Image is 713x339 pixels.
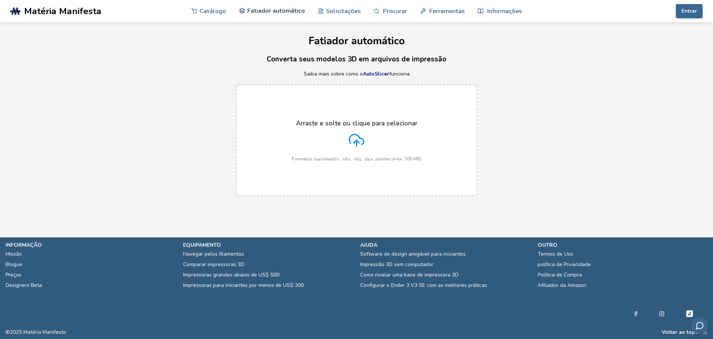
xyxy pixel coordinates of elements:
[538,282,586,289] font: Afiliados da Amazon
[247,6,305,15] font: Fatiador automático
[538,259,591,270] a: política de Privacidade
[10,329,22,336] font: 2025
[538,270,582,280] a: Política de Compra
[183,280,304,291] a: Impressoras para iniciantes por menos de US$ 300
[360,271,459,278] font: Como nivelar uma base de impressora 3D
[363,70,389,77] a: AutoSlicer
[681,7,697,15] font: Entrar
[6,270,22,280] a: Preços
[538,242,557,249] font: outro
[538,280,586,291] a: Afiliados da Amazon
[360,270,459,280] a: Como nivelar uma base de impressora 3D
[6,271,22,278] font: Preços
[538,249,573,259] a: Termos de Uso
[267,54,446,64] font: Converta seus modelos 3D em arquivos de impressão
[662,329,699,335] button: Voltar ao topo
[360,261,433,268] font: Impressão 3D sem computador
[183,249,244,259] a: Navegar pelos filamentos
[360,242,377,249] font: ajuda
[685,309,694,318] a: TikTok
[538,271,582,278] font: Política de Compra
[183,271,279,278] font: Impressoras grandes abaixo de US$ 500
[6,250,22,258] font: Missão
[6,259,22,270] a: Blogue
[304,70,363,77] font: Saiba mais sobre como o
[702,329,707,335] a: Feed RSS
[183,270,279,280] a: Impressoras grandes abaixo de US$ 500
[662,329,699,336] font: Voltar ao topo
[309,34,405,48] font: Fatiador automático
[360,250,466,258] font: Software de design amigável para iniciantes
[199,7,226,15] font: Catálogo
[6,329,10,336] font: ©
[633,309,638,318] a: Facebook
[326,7,361,15] font: Solicitações
[389,70,410,77] font: funciona
[429,7,465,15] font: Ferramentas
[6,261,22,268] font: Blogue
[6,249,22,259] a: Missão
[183,259,244,270] a: Comparar impressoras 3D
[23,329,66,336] font: Matéria Manifesto
[360,249,466,259] a: Software de design amigável para iniciantes
[487,7,522,15] font: Informações
[183,261,244,268] font: Comparar impressoras 3D
[691,317,708,334] button: Enviar feedback por e-mail
[676,4,703,18] button: Entrar
[360,259,433,270] a: Impressão 3D sem computador
[24,5,101,17] font: Matéria Manifesta
[383,7,407,15] font: Procurar
[538,250,573,258] font: Termos de Uso
[538,261,591,268] font: política de Privacidade
[183,242,221,249] font: equipamento
[183,282,304,289] font: Impressoras para iniciantes por menos de US$ 300
[6,280,42,291] a: Designers Beta
[296,119,417,128] font: Arraste e solte ou clique para selecionar
[6,282,42,289] font: Designers Beta
[360,282,487,289] font: Configurar o Ender 3 V3 SE com as melhores práticas
[292,156,421,162] font: Formatos suportados: .stls, .obj, .zips, pastas (máx. 100 MB)
[183,250,244,258] font: Navegar pelos filamentos
[659,309,664,318] a: Instagram
[360,280,487,291] a: Configurar o Ender 3 V3 SE com as melhores práticas
[6,242,42,249] font: informação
